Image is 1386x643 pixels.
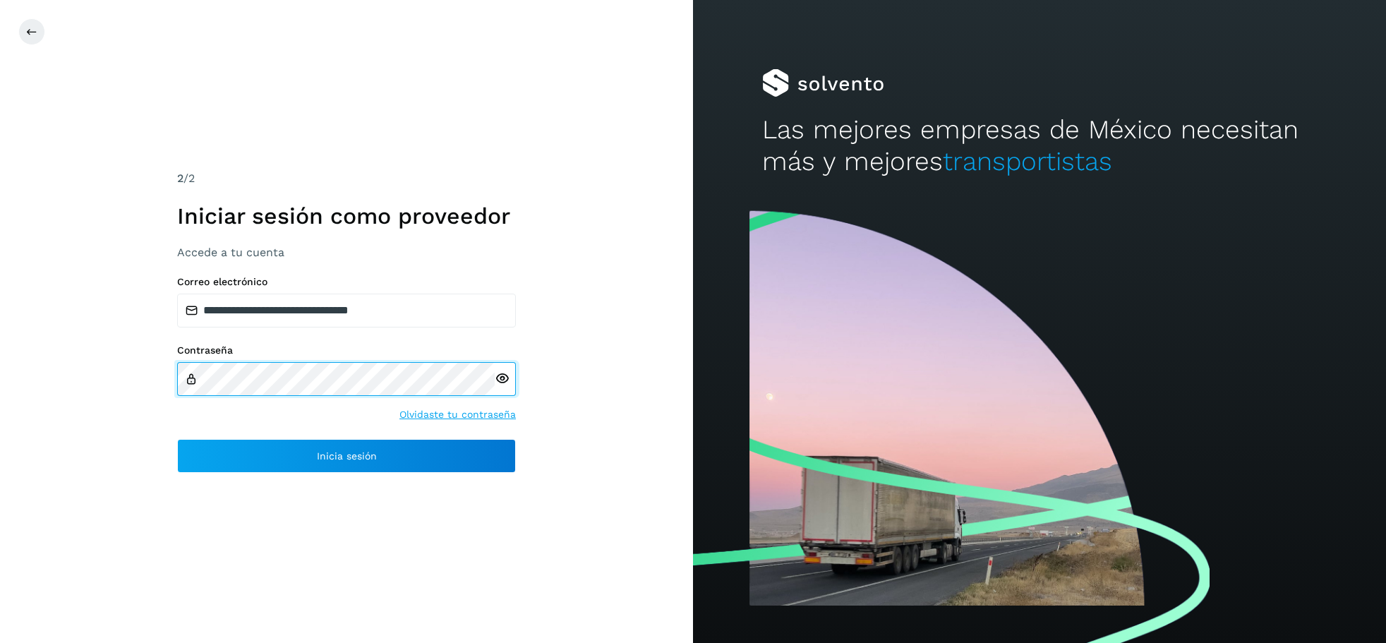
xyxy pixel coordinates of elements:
[177,344,516,356] label: Contraseña
[177,172,183,185] span: 2
[177,439,516,473] button: Inicia sesión
[762,114,1317,177] h2: Las mejores empresas de México necesitan más y mejores
[943,146,1112,176] span: transportistas
[399,407,516,422] a: Olvidaste tu contraseña
[177,170,516,187] div: /2
[317,451,377,461] span: Inicia sesión
[177,203,516,229] h1: Iniciar sesión como proveedor
[177,246,516,259] h3: Accede a tu cuenta
[177,276,516,288] label: Correo electrónico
